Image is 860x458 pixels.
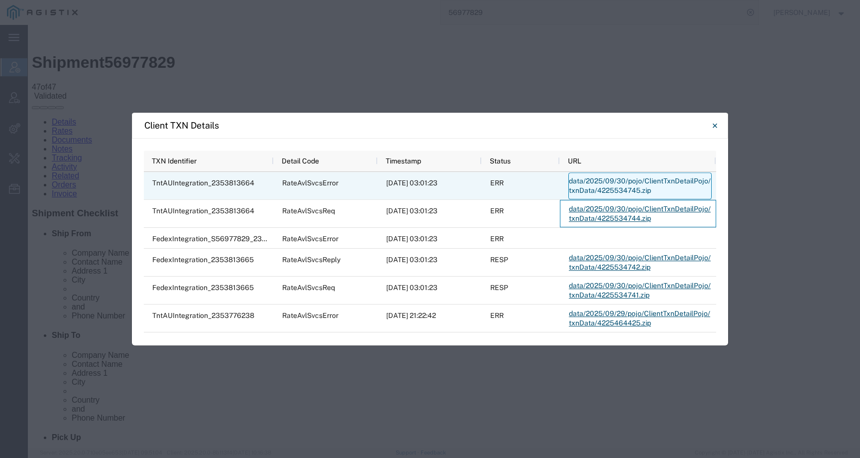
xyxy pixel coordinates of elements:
[490,256,508,264] span: RESP
[24,306,828,315] h4: Ship To
[386,207,437,215] span: 2025-09-30 03:01:23
[24,147,51,155] a: Related
[282,311,338,319] span: RateAvlSvcsError
[77,28,147,46] span: 56977829
[44,278,828,287] li: and
[568,277,712,304] a: data/2025/09/30/pojo/ClientTxnDetailPojo/txnData/4225534741.zip
[44,353,58,361] span: City
[24,204,828,213] h4: Ship From
[568,172,712,199] a: data/2025/09/30/pojo/ClientTxnDetailPojo/txnData/4225534745.zip
[24,138,49,146] a: Activity
[282,256,340,264] span: RateAvlSvcsReply
[24,93,48,101] a: Details
[24,155,48,164] a: Orders
[568,333,712,360] a: data/2025/09/29/pojo/ClientTxnDetailPojo/txnData/4225464424.zip
[44,344,80,352] span: Address 1
[152,284,254,292] span: FedexIntegration_2353813665
[24,408,828,417] h4: Pick Up
[24,102,45,110] a: Rates
[568,157,581,165] span: URL
[282,179,338,187] span: RateAvlSvcsError
[44,326,102,334] span: Company Name
[152,256,254,264] span: FedexIntegration_2353813665
[490,311,504,319] span: ERR
[19,58,28,66] span: 47
[44,389,98,397] span: Phone Number
[386,256,437,264] span: 2025-09-30 03:01:23
[386,311,436,319] span: 2025-09-29 21:22:42
[282,157,319,165] span: Detail Code
[4,58,13,66] span: 47
[282,207,335,215] span: RateAvlSvcsReq
[386,235,437,243] span: 2025-09-30 03:01:23
[4,28,828,47] h1: Shipment
[24,120,45,128] a: Notes
[44,233,95,241] span: Contact Name
[386,284,437,292] span: 2025-09-30 03:01:23
[705,116,725,136] button: Close
[568,249,712,276] a: data/2025/09/30/pojo/ClientTxnDetailPojo/txnData/4225534742.zip
[24,111,64,119] a: Documents
[152,235,296,243] span: FedexIntegration_S56977829_2353813666
[568,305,712,332] a: data/2025/09/29/pojo/ClientTxnDetailPojo/txnData/4225464425.zip
[282,284,335,292] span: RateAvlSvcsReq
[24,164,49,173] a: Invoice
[490,235,504,243] span: ERR
[4,58,828,67] div: of
[490,284,508,292] span: RESP
[490,207,504,215] span: ERR
[24,129,54,137] a: Tracking
[152,157,197,165] span: TXN Identifier
[44,224,102,232] span: Company Name
[282,235,338,243] span: RateAvlSvcsError
[44,380,828,389] li: and
[44,371,72,379] span: Country
[4,183,828,194] h3: Shipment Checklist
[490,157,511,165] span: Status
[152,311,254,319] span: TntAUIntegration_2353776238
[568,200,712,227] a: data/2025/09/30/pojo/ClientTxnDetailPojo/txnData/4225534744.zip
[152,207,254,215] span: TntAUIntegration_2353813664
[44,335,95,343] span: Contact Name
[44,251,58,259] span: City
[386,157,421,165] span: Timestamp
[4,4,16,16] img: ←
[44,269,72,277] span: Country
[386,179,437,187] span: 2025-09-30 03:01:23
[144,119,219,132] h4: Client TXN Details
[490,179,504,187] span: ERR
[152,179,254,187] span: TntAUIntegration_2353813664
[44,242,80,250] span: Address 1
[6,67,39,75] span: Validated
[44,287,98,295] span: Phone Number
